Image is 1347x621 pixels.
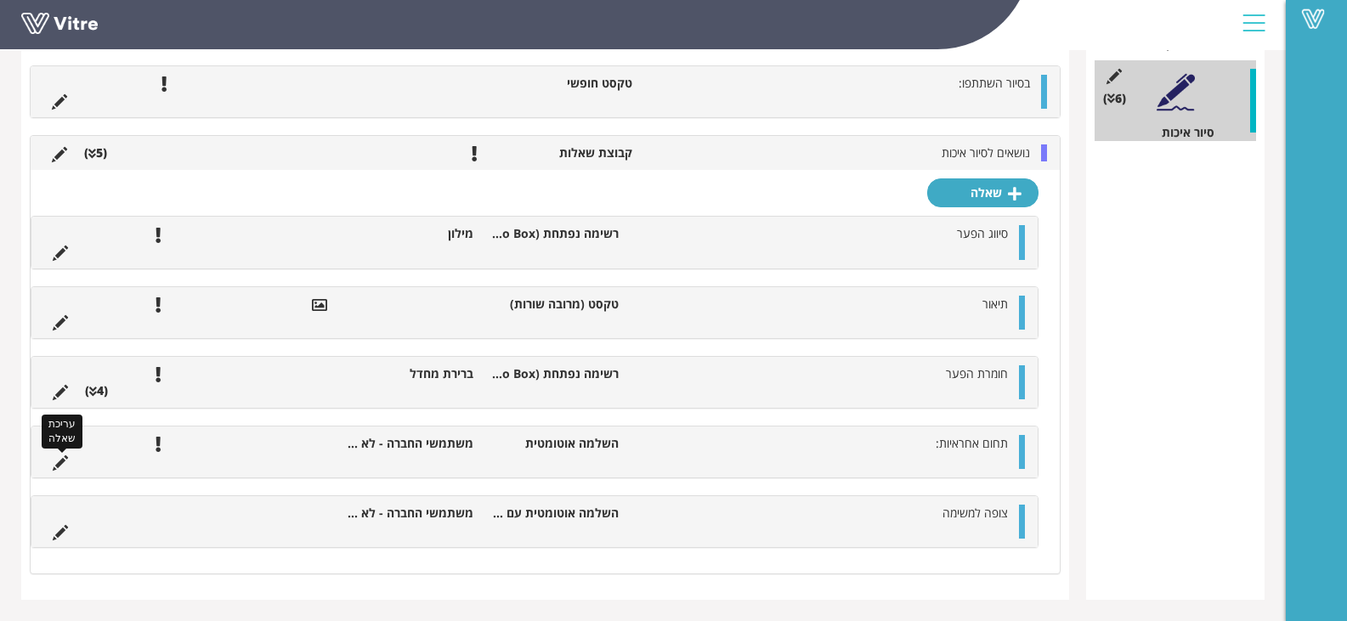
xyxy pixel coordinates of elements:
a: שאלה [927,178,1039,207]
li: טקסט חופשי [491,75,641,92]
li: קבוצת שאלות [491,144,641,161]
span: תחום אחראיות: [936,435,1008,451]
li: ברירת מחדל [336,365,482,382]
span: סיווג הפער [957,225,1008,241]
li: רשימה נפתחת (Combo Box) [482,365,628,382]
li: השלמה אוטומטית עם בחירה מרובה [482,505,628,522]
li: השלמה אוטומטית [482,435,628,452]
li: משתמשי החברה - לא לשימוש [336,505,482,522]
li: רשימה נפתחת (Combo Box) [482,225,628,242]
span: תיאור [982,296,1008,312]
span: נושאים לסיור איכות [942,144,1030,161]
li: משתמשי החברה - לא לשימוש [336,435,482,452]
li: מילון [336,225,482,242]
li: טקסט (מרובה שורות) [482,296,628,313]
li: (4 ) [76,382,116,399]
span: (6 ) [1103,90,1126,107]
div: סיור איכות [1107,124,1256,141]
span: חומרת הפער [946,365,1008,381]
li: (5 ) [76,144,116,161]
span: צופה למשימה [942,505,1008,521]
span: בסיור השתתפו: [959,75,1030,91]
div: עריכת שאלה [42,415,82,449]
